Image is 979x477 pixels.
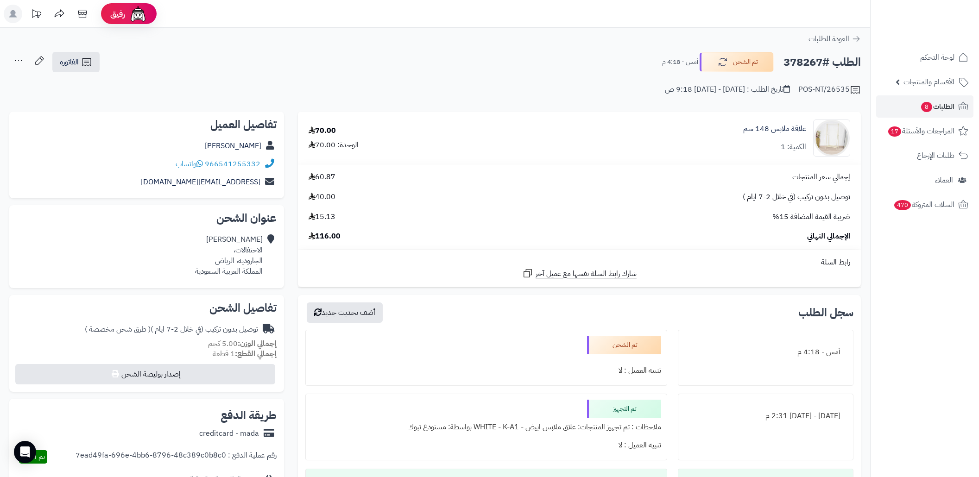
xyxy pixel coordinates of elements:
[917,149,954,162] span: طلبات الإرجاع
[213,348,277,359] small: 1 قطعة
[199,428,259,439] div: creditcard - mada
[684,407,847,425] div: [DATE] - [DATE] 2:31 م
[807,231,850,242] span: الإجمالي النهائي
[15,364,275,384] button: إصدار بوليصة الشحن
[25,5,48,25] a: تحديثات المنصة
[920,51,954,64] span: لوحة التحكم
[743,124,806,134] a: علاقة ملابس 148 سم
[662,57,698,67] small: أمس - 4:18 م
[307,302,383,323] button: أضف تحديث جديد
[238,338,277,349] strong: إجمالي الوزن:
[876,169,973,191] a: العملاء
[52,52,100,72] a: الفاتورة
[876,144,973,167] a: طلبات الإرجاع
[176,158,203,169] a: واتساب
[893,200,912,211] span: 470
[76,450,277,464] div: رقم عملية الدفع : 7ead49fa-696e-4bb6-8796-48c389c0b8c0
[920,100,954,113] span: الطلبات
[85,324,151,335] span: ( طرق شحن مخصصة )
[522,268,637,279] a: شارك رابط السلة نفسها مع عميل آخر
[792,172,850,182] span: إجمالي سعر المنتجات
[814,119,850,157] img: 1741545411-1-90x90.jpg
[311,418,661,436] div: ملاحظات : تم تجهيز المنتجات: علاق ملابس ابيض - WHITE - K-A1 بواسطة: مستودع تبوك
[536,269,637,279] span: شارك رابط السلة نفسها مع عميل آخر
[876,120,973,142] a: المراجعات والأسئلة17
[876,46,973,69] a: لوحة التحكم
[311,436,661,454] div: تنبيه العميل : لا
[129,5,147,23] img: ai-face.png
[876,95,973,118] a: الطلبات8
[17,213,277,224] h2: عنوان الشحن
[783,53,861,72] h2: الطلب #378267
[309,212,335,222] span: 15.13
[798,307,853,318] h3: سجل الطلب
[798,84,861,95] div: POS-NT/26535
[309,192,335,202] span: 40.00
[876,194,973,216] a: السلات المتروكة470
[221,410,277,421] h2: طريقة الدفع
[309,140,359,151] div: الوحدة: 70.00
[921,101,933,113] span: 8
[205,158,260,169] a: 966541255332
[85,324,258,335] div: توصيل بدون تركيب (في خلال 2-7 ايام )
[302,257,857,268] div: رابط السلة
[205,140,261,151] a: [PERSON_NAME]
[309,231,341,242] span: 116.00
[235,348,277,359] strong: إجمالي القطع:
[14,441,36,463] div: Open Intercom Messenger
[195,234,263,276] div: [PERSON_NAME] الاحتفالات، الجاروديه، الرياض المملكة العربية السعودية
[700,52,774,72] button: تم الشحن
[903,75,954,88] span: الأقسام والمنتجات
[309,126,336,136] div: 70.00
[587,336,661,354] div: تم الشحن
[781,142,806,152] div: الكمية: 1
[141,176,260,188] a: [EMAIL_ADDRESS][DOMAIN_NAME]
[808,33,849,44] span: العودة للطلبات
[17,119,277,130] h2: تفاصيل العميل
[110,8,125,19] span: رفيق
[311,362,661,380] div: تنبيه العميل : لا
[665,84,790,95] div: تاريخ الطلب : [DATE] - [DATE] 9:18 ص
[887,125,954,138] span: المراجعات والأسئلة
[684,343,847,361] div: أمس - 4:18 م
[309,172,335,182] span: 60.87
[888,126,902,137] span: 17
[208,338,277,349] small: 5.00 كجم
[60,56,79,68] span: الفاتورة
[772,212,850,222] span: ضريبة القيمة المضافة 15%
[935,174,953,187] span: العملاء
[808,33,861,44] a: العودة للطلبات
[587,400,661,418] div: تم التجهيز
[17,302,277,314] h2: تفاصيل الشحن
[916,7,970,26] img: logo-2.png
[743,192,850,202] span: توصيل بدون تركيب (في خلال 2-7 ايام )
[893,198,954,211] span: السلات المتروكة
